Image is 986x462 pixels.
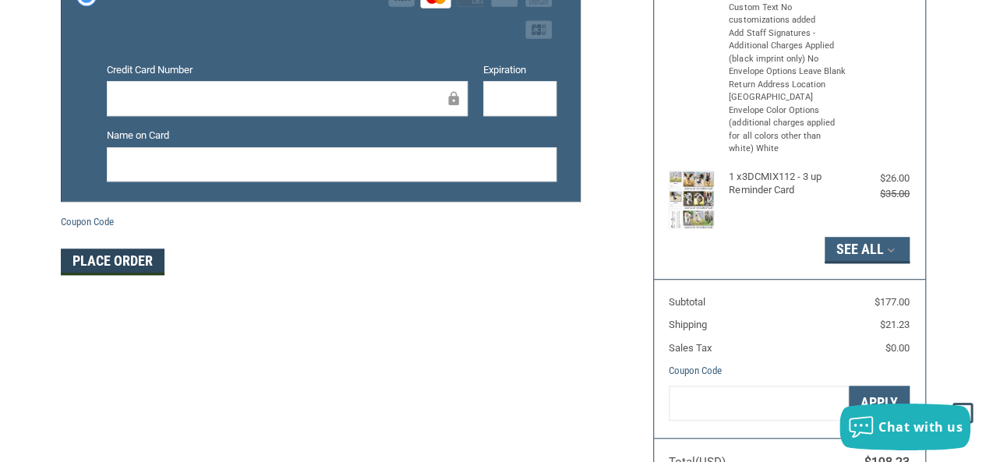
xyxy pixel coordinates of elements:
li: Add Staff Signatures - Additional Charges Applied (black imprint only) No [729,27,846,66]
div: $26.00 [850,171,910,186]
span: Subtotal [669,296,705,308]
button: Apply [849,386,910,421]
div: $35.00 [850,186,910,202]
span: Sales Tax [669,342,712,354]
label: Credit Card Number [107,62,468,78]
a: Coupon Code [669,365,722,376]
li: Return Address Location [GEOGRAPHIC_DATA] [729,79,846,104]
span: $21.23 [880,319,910,330]
h4: 1 x 3DCMIX112 - 3 up Reminder Card [729,171,846,196]
button: Place Order [61,249,164,275]
label: Expiration [483,62,557,78]
button: Chat with us [839,404,970,450]
span: Shipping [669,319,707,330]
li: Envelope Color Options (additional charges applied for all colors other than white) White [729,104,846,156]
span: Chat with us [878,418,963,436]
li: Envelope Options Leave Blank [729,65,846,79]
input: Gift Certificate or Coupon Code [669,386,849,421]
span: $0.00 [885,342,910,354]
span: $177.00 [875,296,910,308]
a: Coupon Code [61,216,114,227]
li: Custom Text No customizations added [729,2,846,27]
button: See All [825,237,910,263]
label: Name on Card [107,128,557,143]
